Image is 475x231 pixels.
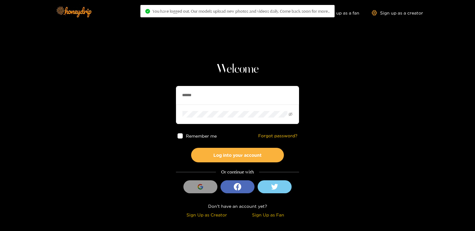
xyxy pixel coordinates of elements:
[145,9,150,14] span: check-circle
[289,112,293,116] span: eye-invisible
[317,10,359,15] a: Sign up as a fan
[176,203,299,210] div: Don't have an account yet?
[258,133,297,139] a: Forgot password?
[186,134,217,138] span: Remember me
[239,211,297,218] div: Sign Up as Fan
[152,9,330,14] span: You have logged out. Our models upload new photos and videos daily. Come back soon for more..
[176,62,299,77] h1: Welcome
[372,10,423,15] a: Sign up as a creator
[191,148,284,162] button: Log into your account
[176,169,299,176] div: Or continue with
[178,211,236,218] div: Sign Up as Creator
